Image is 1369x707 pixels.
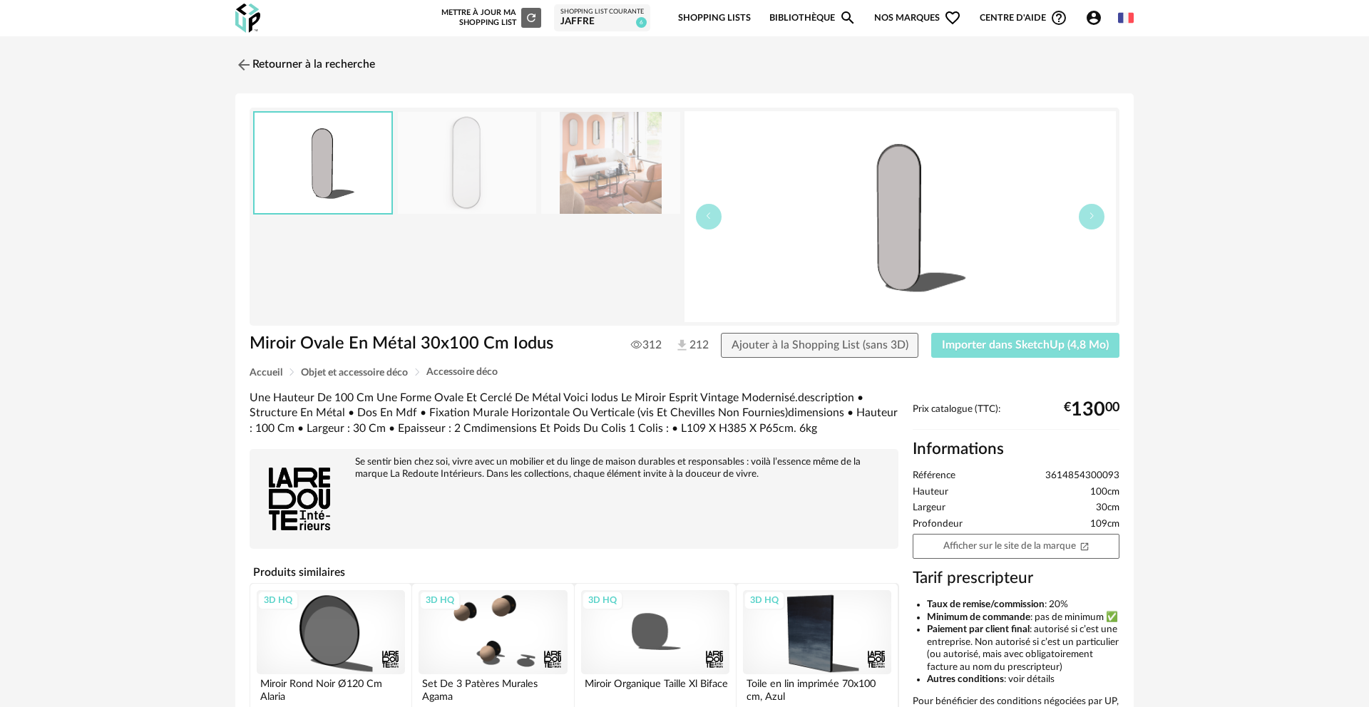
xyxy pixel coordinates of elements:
div: € 00 [1064,404,1119,416]
span: Centre d'aideHelp Circle Outline icon [980,9,1067,26]
span: 3614854300093 [1045,470,1119,482]
div: Breadcrumb [250,367,1119,378]
div: Une Hauteur De 100 Cm Une Forme Ovale Et Cerclé De Métal Voici Iodus Le Miroir Esprit Vintage Mod... [250,391,898,436]
img: svg+xml;base64,PHN2ZyB3aWR0aD0iMjQiIGhlaWdodD0iMjQiIHZpZXdCb3g9IjAgMCAyNCAyNCIgZmlsbD0ibm9uZSIgeG... [235,56,252,73]
span: Hauteur [913,486,948,499]
img: brand logo [257,456,342,542]
span: 6 [636,17,647,28]
b: Taux de remise/commission [927,599,1045,609]
div: 3D HQ [257,591,299,609]
span: Accueil [250,368,282,378]
span: 109cm [1090,518,1119,531]
a: Shopping Lists [678,1,751,35]
img: thumbnail.png [684,111,1116,322]
h1: Miroir Ovale En Métal 30x100 Cm Iodus [250,333,604,355]
div: 3D HQ [582,591,623,609]
span: Objet et accessoire déco [301,368,408,378]
span: 312 [631,338,662,352]
span: Profondeur [913,518,963,531]
a: Afficher sur le site de la marqueOpen In New icon [913,534,1119,559]
div: Set De 3 Patères Murales Agama [419,674,567,703]
li: : voir détails [927,674,1119,686]
img: fr [1118,10,1134,26]
li: : autorisé si c’est une entreprise. Non autorisé si c’est un particulier (ou autorisé, mais avec ... [927,624,1119,674]
h3: Tarif prescripteur [913,568,1119,589]
img: 2a8d5a422799386050d14f5989011584.jpg [541,112,680,214]
li: : 20% [927,599,1119,611]
b: Paiement par client final [927,624,1030,634]
div: 3D HQ [419,591,461,609]
div: Prix catalogue (TTC): [913,403,1119,430]
span: Largeur [913,502,945,515]
span: Référence [913,470,955,482]
div: Shopping List courante [560,8,644,16]
img: 0d97b0d0afdd3dcac294d7129b9580ab.jpg [398,112,536,214]
button: Ajouter à la Shopping List (sans 3D) [721,333,919,358]
div: Mettre à jour ma Shopping List [439,8,541,28]
div: 3D HQ [744,591,785,609]
span: Magnify icon [839,9,856,26]
button: Importer dans SketchUp (4,8 Mo) [931,333,1119,358]
span: Importer dans SketchUp (4,8 Mo) [942,339,1109,351]
span: 100cm [1090,486,1119,499]
span: Account Circle icon [1085,9,1109,26]
span: Open In New icon [1080,540,1089,550]
span: 212 [675,338,694,353]
div: Miroir Organique Taille Xl Biface [581,674,729,703]
div: JAFFRE [560,16,644,29]
div: Miroir Rond Noir Ø120 Cm Alaria [257,674,405,703]
span: Heart Outline icon [944,9,961,26]
div: Toile en lin imprimée 70x100 cm, Azul [743,674,891,703]
span: Nos marques [874,1,961,35]
img: thumbnail.png [255,113,391,213]
span: Help Circle Outline icon [1050,9,1067,26]
span: Account Circle icon [1085,9,1102,26]
h2: Informations [913,439,1119,460]
div: Se sentir bien chez soi, vivre avec un mobilier et du linge de maison durables et responsables : ... [257,456,891,480]
a: Shopping List courante JAFFRE 6 [560,8,644,29]
img: Téléchargements [675,338,689,353]
a: Retourner à la recherche [235,49,375,81]
li: : pas de minimum ✅ [927,611,1119,624]
b: Autres conditions [927,674,1004,684]
span: 130 [1071,404,1105,416]
span: 30cm [1096,502,1119,515]
a: BibliothèqueMagnify icon [769,1,856,35]
img: OXP [235,4,260,33]
span: Ajouter à la Shopping List (sans 3D) [732,339,908,351]
span: Refresh icon [525,14,538,21]
b: Minimum de commande [927,612,1030,622]
h4: Produits similaires [250,562,898,583]
span: Accessoire déco [426,367,498,377]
